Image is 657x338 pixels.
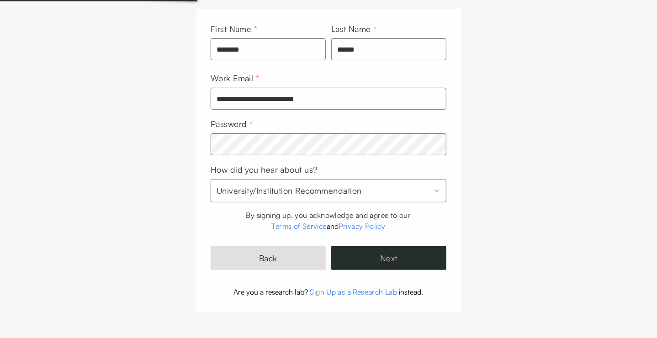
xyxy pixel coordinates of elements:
label: Work Email [211,73,259,83]
a: Sign Up as a Research Lab [310,287,397,296]
span: instead. [399,287,424,296]
span: Are you a research lab? [234,287,308,296]
button: How did you hear about us? [211,179,446,202]
label: Last Name [331,24,377,34]
button: Next [331,246,446,270]
label: First Name [211,24,257,34]
a: Privacy Policy [339,222,386,231]
label: Password [211,119,253,129]
a: Terms of Service [271,222,326,231]
label: How did you hear about us? [211,164,318,174]
div: By signing up, you acknowledge and agree to our [211,210,446,221]
span: and [327,222,339,231]
a: Back [211,246,326,270]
